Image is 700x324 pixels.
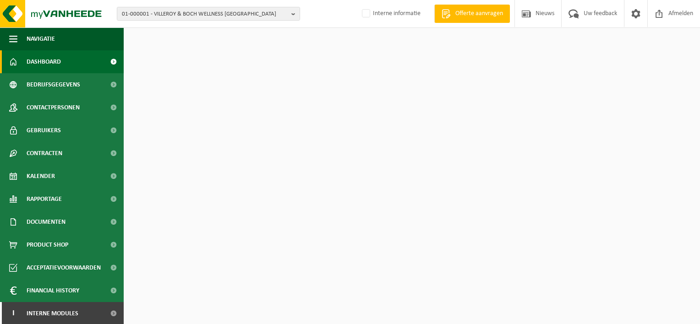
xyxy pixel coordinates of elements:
[27,211,66,233] span: Documenten
[27,279,79,302] span: Financial History
[27,119,61,142] span: Gebruikers
[27,188,62,211] span: Rapportage
[27,142,62,165] span: Contracten
[27,96,80,119] span: Contactpersonen
[117,7,300,21] button: 01-000001 - VILLEROY & BOCH WELLNESS [GEOGRAPHIC_DATA]
[122,7,288,21] span: 01-000001 - VILLEROY & BOCH WELLNESS [GEOGRAPHIC_DATA]
[27,233,68,256] span: Product Shop
[27,73,80,96] span: Bedrijfsgegevens
[453,9,505,18] span: Offerte aanvragen
[434,5,510,23] a: Offerte aanvragen
[27,165,55,188] span: Kalender
[27,256,101,279] span: Acceptatievoorwaarden
[27,50,61,73] span: Dashboard
[360,7,421,21] label: Interne informatie
[27,27,55,50] span: Navigatie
